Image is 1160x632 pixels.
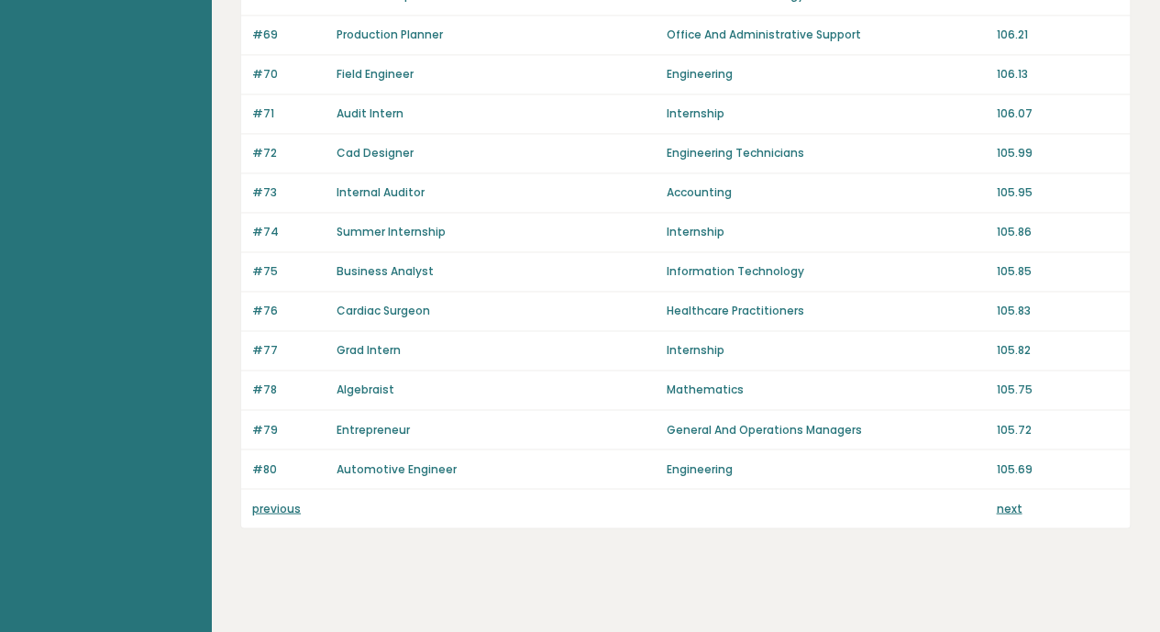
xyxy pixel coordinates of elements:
p: #70 [252,66,326,83]
p: Information Technology [667,263,986,280]
p: #75 [252,263,326,280]
p: Engineering Technicians [667,145,986,161]
p: 105.72 [996,421,1119,438]
p: 105.85 [996,263,1119,280]
a: Field Engineer [337,66,414,82]
p: 105.86 [996,224,1119,240]
a: Grad Intern [337,342,401,358]
p: 105.83 [996,303,1119,319]
p: #72 [252,145,326,161]
p: 106.13 [996,66,1119,83]
a: Production Planner [337,27,443,42]
p: #73 [252,184,326,201]
p: #77 [252,342,326,359]
p: #78 [252,382,326,398]
p: 105.69 [996,460,1119,477]
p: #76 [252,303,326,319]
a: Automotive Engineer [337,460,457,476]
a: next [996,500,1022,516]
p: 106.07 [996,105,1119,122]
a: Cardiac Surgeon [337,303,430,318]
p: 105.95 [996,184,1119,201]
p: Accounting [667,184,986,201]
p: Internship [667,342,986,359]
p: Internship [667,224,986,240]
p: Office And Administrative Support [667,27,986,43]
p: Engineering [667,66,986,83]
p: 105.99 [996,145,1119,161]
a: previous [252,500,301,516]
p: #74 [252,224,326,240]
a: Algebraist [337,382,394,397]
p: General And Operations Managers [667,421,986,438]
p: #79 [252,421,326,438]
a: Entrepreneur [337,421,410,437]
p: Engineering [667,460,986,477]
a: Business Analyst [337,263,434,279]
p: #71 [252,105,326,122]
a: Audit Intern [337,105,403,121]
a: Internal Auditor [337,184,425,200]
p: Healthcare Practitioners [667,303,986,319]
p: #69 [252,27,326,43]
p: 105.82 [996,342,1119,359]
p: #80 [252,460,326,477]
p: 106.21 [996,27,1119,43]
p: Mathematics [667,382,986,398]
p: 105.75 [996,382,1119,398]
a: Summer Internship [337,224,446,239]
a: Cad Designer [337,145,414,161]
p: Internship [667,105,986,122]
